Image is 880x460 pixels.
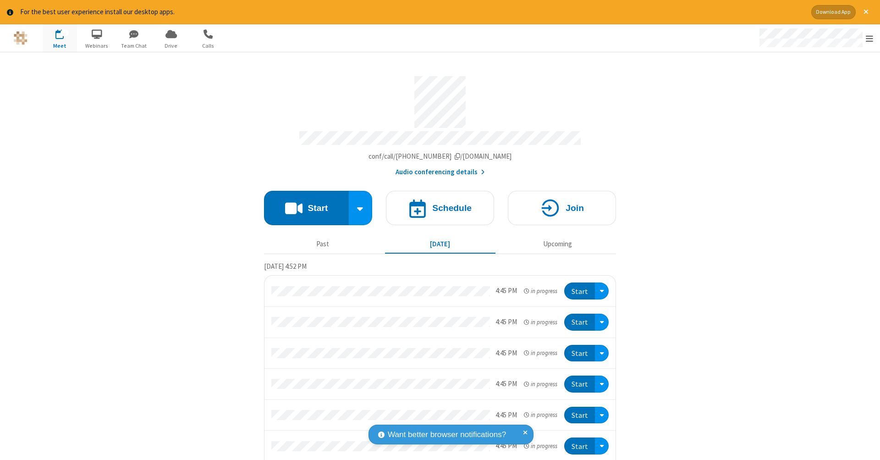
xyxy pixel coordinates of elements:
[811,5,856,19] button: Download App
[154,42,188,50] span: Drive
[264,262,307,271] span: [DATE] 4:52 PM
[432,204,472,212] h4: Schedule
[595,376,609,393] div: Open menu
[566,204,584,212] h4: Join
[595,438,609,454] div: Open menu
[524,287,557,295] em: in progress
[368,151,512,162] button: Copy my meeting room linkCopy my meeting room link
[857,436,873,454] iframe: Chat
[117,42,151,50] span: Team Chat
[80,42,114,50] span: Webinars
[564,407,595,424] button: Start
[3,24,38,52] button: Logo
[60,29,69,36] div: 13
[191,42,225,50] span: Calls
[268,236,378,253] button: Past
[495,348,517,359] div: 4:45 PM
[502,236,613,253] button: Upcoming
[20,7,804,17] div: For the best user experience install our desktop apps.
[751,24,880,52] div: Open menu
[564,376,595,393] button: Start
[564,283,595,299] button: Start
[495,286,517,296] div: 4:45 PM
[264,69,616,177] section: Account details
[524,442,557,450] em: in progress
[524,380,557,388] em: in progress
[595,314,609,331] div: Open menu
[564,345,595,362] button: Start
[595,283,609,299] div: Open menu
[595,407,609,424] div: Open menu
[264,191,349,225] button: Start
[14,31,27,45] img: QA Selenium DO NOT DELETE OR CHANGE
[43,42,77,50] span: Meet
[308,204,328,212] h4: Start
[524,410,557,419] em: in progress
[495,379,517,389] div: 4:45 PM
[524,318,557,327] em: in progress
[495,317,517,327] div: 4:45 PM
[859,5,873,19] button: Close alert
[595,345,609,362] div: Open menu
[564,438,595,454] button: Start
[349,191,373,225] div: Start conference options
[388,429,506,441] span: Want better browser notifications?
[396,167,485,177] button: Audio conferencing details
[495,410,517,421] div: 4:45 PM
[368,152,512,161] span: Copy my meeting room link
[385,236,495,253] button: [DATE]
[524,349,557,357] em: in progress
[564,314,595,331] button: Start
[386,191,494,225] button: Schedule
[508,191,616,225] button: Join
